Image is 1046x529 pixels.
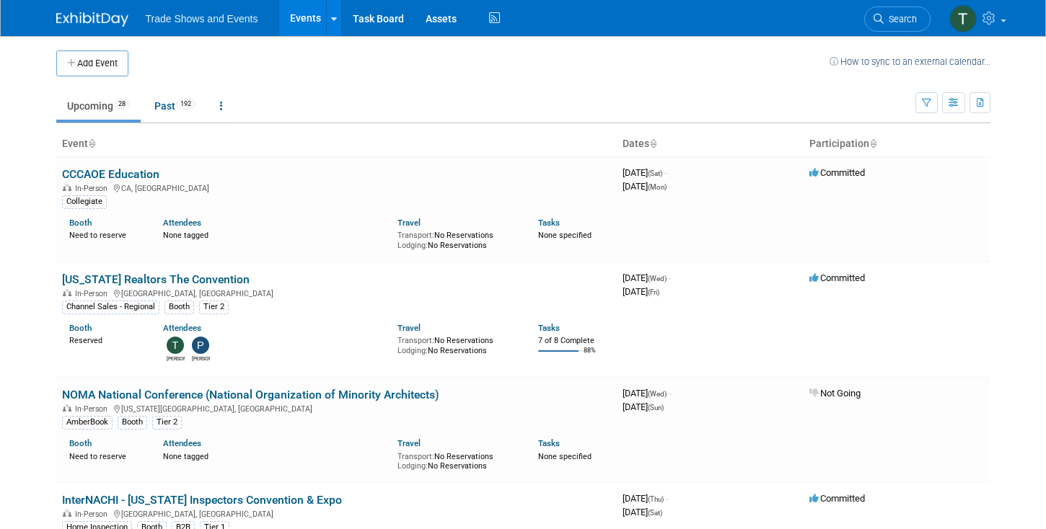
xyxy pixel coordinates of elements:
[584,347,596,366] td: 88%
[397,346,428,355] span: Lodging:
[62,388,439,401] a: NOMA National Conference (National Organization of Minority Architects)
[949,5,977,32] img: Tiff Wagner
[648,183,667,191] span: (Mon)
[538,336,610,346] div: 7 of 8 Complete
[864,6,931,32] a: Search
[69,218,92,228] a: Booth
[63,404,71,412] img: In-Person Event
[163,323,201,333] a: Attendees
[75,184,112,193] span: In-Person
[649,138,656,149] a: Sort by Start Date
[884,14,917,25] span: Search
[75,289,112,298] span: In-Person
[648,288,659,296] span: (Fri)
[114,99,130,110] span: 28
[623,286,659,297] span: [DATE]
[648,390,667,398] span: (Wed)
[666,493,668,504] span: -
[623,388,671,399] span: [DATE]
[623,181,667,192] span: [DATE]
[397,323,421,333] a: Travel
[664,167,667,178] span: -
[617,132,804,156] th: Dates
[144,92,206,120] a: Past192
[62,182,611,193] div: CA, [GEOGRAPHIC_DATA]
[176,99,195,110] span: 192
[623,401,664,412] span: [DATE]
[397,241,428,250] span: Lodging:
[192,337,209,354] img: Peter Hannun
[648,404,664,412] span: (Sun)
[397,336,434,345] span: Transport:
[809,272,865,283] span: Committed
[62,287,611,298] div: [GEOGRAPHIC_DATA], [GEOGRAPHIC_DATA]
[648,275,667,283] span: (Wed)
[69,228,141,241] div: Need to reserve
[62,493,342,507] a: InterNACHI - [US_STATE] Inspectors Convention & Expo
[56,12,128,27] img: ExhibitDay
[75,510,112,519] span: In-Person
[397,231,434,240] span: Transport:
[397,452,434,461] span: Transport:
[167,337,184,354] img: Thomas Horrell
[69,333,141,346] div: Reserved
[163,218,201,228] a: Attendees
[164,301,194,314] div: Booth
[62,402,611,414] div: [US_STATE][GEOGRAPHIC_DATA], [GEOGRAPHIC_DATA]
[167,354,185,363] div: Thomas Horrell
[62,507,611,519] div: [GEOGRAPHIC_DATA], [GEOGRAPHIC_DATA]
[63,289,71,296] img: In-Person Event
[62,167,159,181] a: CCCAOE Education
[163,228,387,241] div: None tagged
[63,184,71,191] img: In-Person Event
[397,333,517,355] div: No Reservations No Reservations
[809,493,865,504] span: Committed
[88,138,95,149] a: Sort by Event Name
[623,493,668,504] span: [DATE]
[75,404,112,414] span: In-Person
[69,438,92,448] a: Booth
[192,354,210,363] div: Peter Hannun
[809,167,865,178] span: Committed
[152,416,182,429] div: Tier 2
[538,323,560,333] a: Tasks
[623,167,667,178] span: [DATE]
[397,228,517,250] div: No Reservations No Reservations
[69,449,141,462] div: Need to reserve
[146,13,258,25] span: Trade Shows and Events
[669,272,671,283] span: -
[62,301,159,314] div: Channel Sales - Regional
[538,231,592,240] span: None specified
[538,218,560,228] a: Tasks
[63,510,71,517] img: In-Person Event
[62,272,250,286] a: [US_STATE] Realtors The Convention
[648,509,662,517] span: (Sat)
[623,272,671,283] span: [DATE]
[669,388,671,399] span: -
[118,416,147,429] div: Booth
[397,438,421,448] a: Travel
[538,452,592,461] span: None specified
[648,169,662,177] span: (Sat)
[397,449,517,471] div: No Reservations No Reservations
[56,92,141,120] a: Upcoming28
[62,195,107,208] div: Collegiate
[163,449,387,462] div: None tagged
[62,416,113,429] div: AmberBook
[163,438,201,448] a: Attendees
[397,461,428,471] span: Lodging:
[56,50,128,76] button: Add Event
[804,132,990,156] th: Participation
[56,132,617,156] th: Event
[830,56,990,67] a: How to sync to an external calendar...
[648,495,664,503] span: (Thu)
[623,507,662,517] span: [DATE]
[869,138,876,149] a: Sort by Participation Type
[199,301,229,314] div: Tier 2
[69,323,92,333] a: Booth
[397,218,421,228] a: Travel
[809,388,861,399] span: Not Going
[538,438,560,448] a: Tasks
